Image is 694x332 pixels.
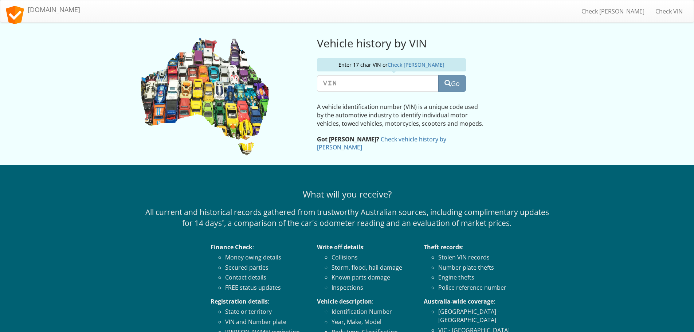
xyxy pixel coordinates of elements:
li: Known parts damage [332,273,413,282]
strong: Vehicle description [317,297,372,305]
li: Storm, flood, hail damage [332,263,413,272]
h2: Vehicle history by VIN [317,37,519,49]
li: : [211,243,306,292]
li: [GEOGRAPHIC_DATA] - [GEOGRAPHIC_DATA] [438,308,519,324]
li: Stolen VIN records [438,253,519,262]
strong: Australia-wide coverage [424,297,494,305]
p: A vehicle identification number (VIN) is a unique code used by the automotive industry to identif... [317,103,484,128]
li: Number plate thefts [438,263,519,272]
li: : [424,243,519,292]
input: VIN [317,75,439,92]
li: VIN and Number plate [225,318,306,326]
li: : [317,243,413,292]
img: VIN Check [140,37,271,157]
li: State or territory [225,308,306,316]
li: Collisions [332,253,413,262]
p: All current and historical records gathered from trustworthy Australian sources, including compli... [140,207,555,229]
a: Check vehicle history by [PERSON_NAME] [317,135,446,152]
strong: Finance Check [211,243,252,251]
li: Police reference number [438,284,519,292]
li: Money owing details [225,253,306,262]
a: Check [PERSON_NAME] [576,2,650,20]
strong: Theft records [424,243,462,251]
strong: Registration details [211,297,268,305]
strong: Got [PERSON_NAME]? [317,135,379,143]
button: Go [438,75,466,92]
a: Check [PERSON_NAME] [388,61,444,68]
li: Secured parties [225,263,306,272]
li: Identification Number [332,308,413,316]
strong: Write off details [317,243,363,251]
li: Inspections [332,284,413,292]
img: logo.svg [6,6,24,24]
li: Contact details [225,273,306,282]
li: FREE status updates [225,284,306,292]
a: [DOMAIN_NAME] [0,0,86,19]
h3: What will you receive? [140,190,555,199]
span: Enter 17 char VIN or [338,61,444,68]
li: Year, Make, Model [332,318,413,326]
a: Check VIN [650,2,688,20]
li: Engine thefts [438,273,519,282]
